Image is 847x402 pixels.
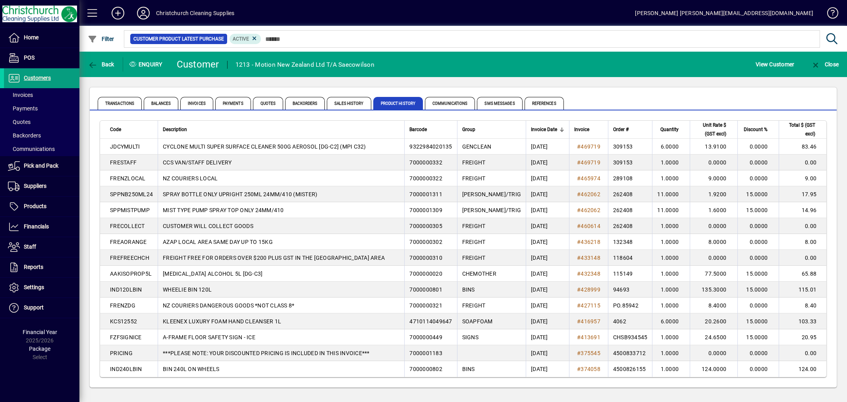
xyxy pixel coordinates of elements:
span: BINS [462,366,475,372]
a: Knowledge Base [821,2,837,27]
span: 460614 [581,223,600,229]
td: 1.0000 [652,329,690,345]
span: Total $ (GST excl) [784,121,815,138]
span: # [577,223,581,229]
a: Suppliers [4,176,79,196]
span: Invoices [8,92,33,98]
span: 462062 [581,207,600,213]
span: Active [233,36,249,42]
a: Invoices [4,88,79,102]
span: Sales History [327,97,371,110]
span: # [577,159,581,166]
a: Products [4,197,79,216]
span: Staff [24,244,36,250]
a: Backorders [4,129,79,142]
span: Home [24,34,39,41]
td: 0.00 [779,218,826,234]
span: # [577,334,581,340]
span: 7000000332 [409,159,442,166]
span: Back [88,61,114,68]
span: FZFSIGNICE [110,334,142,340]
span: PRICING [110,350,133,356]
td: 115149 [608,266,652,282]
span: [MEDICAL_DATA] ALCOHOL 5L [DG-C3] [163,271,262,277]
a: Home [4,28,79,48]
td: [DATE] [526,313,569,329]
td: 0.0000 [690,345,737,361]
td: 77.5000 [690,266,737,282]
td: 94693 [608,282,652,298]
td: 0.00 [779,345,826,361]
span: Backorders [8,132,41,139]
span: 7000001183 [409,350,442,356]
span: 7000000302 [409,239,442,245]
a: #374058 [574,365,603,373]
span: FREIGHT FREE FOR ORDERS OVER $200 PLUS GST IN THE [GEOGRAPHIC_DATA] AREA [163,255,385,261]
td: [DATE] [526,202,569,218]
span: # [577,255,581,261]
td: 4500833712 [608,345,652,361]
span: Discount % [744,125,768,134]
span: [PERSON_NAME]/TRIG [462,207,521,213]
span: BIN 240L ON WHEELS [163,366,220,372]
span: FREIGHT [462,302,486,309]
td: 14.96 [779,202,826,218]
td: 124.0000 [690,361,737,377]
span: Reports [24,264,43,270]
div: 1213 - Motion New Zealand Ltd T/A Saecowilson [235,58,374,71]
span: Communications [8,146,55,152]
span: Invoice Date [531,125,557,134]
span: NZ COURIERS DANGEROUS GOODS *NOT CLASS 8* [163,302,294,309]
a: #460614 [574,222,603,230]
td: 4500826155 [608,361,652,377]
td: [DATE] [526,266,569,282]
span: 7000000801 [409,286,442,293]
span: Backorders [285,97,325,110]
span: 7000001311 [409,191,442,197]
td: 135.3000 [690,282,737,298]
div: Invoice Date [531,125,564,134]
td: 103.33 [779,313,826,329]
div: Order # [613,125,648,134]
span: FRENZLOCAL [110,175,146,182]
td: 0.0000 [737,361,779,377]
td: 11.0000 [652,202,690,218]
td: [DATE] [526,186,569,202]
a: #375545 [574,349,603,358]
td: 0.0000 [690,250,737,266]
td: 15.0000 [737,329,779,345]
td: 9.0000 [690,170,737,186]
a: Staff [4,237,79,257]
a: POS [4,48,79,68]
a: #416957 [574,317,603,326]
td: 0.0000 [737,345,779,361]
td: 15.0000 [737,186,779,202]
td: 4062 [608,313,652,329]
span: SOAPFOAM [462,318,493,325]
span: AAKISOPROP5L [110,271,152,277]
span: Quantity [660,125,679,134]
span: FREIGHT [462,223,486,229]
span: 427115 [581,302,600,309]
span: AZAP LOCAL AREA SAME DAY UP TO 15KG [163,239,273,245]
td: 65.88 [779,266,826,282]
span: Filter [88,36,114,42]
td: 1.0000 [652,345,690,361]
td: 262408 [608,218,652,234]
a: #427115 [574,301,603,310]
span: FREIGHT [462,255,486,261]
span: Communications [425,97,475,110]
td: 262408 [608,186,652,202]
span: 433148 [581,255,600,261]
td: 15.0000 [737,266,779,282]
span: SPRAY BOTTLE ONLY UPRIGHT 250ML 24MM/410 (MISTER) [163,191,317,197]
span: Customer Product Latest Purchase [133,35,224,43]
div: Total $ (GST excl) [784,121,822,138]
a: Quotes [4,115,79,129]
span: FRENZDG [110,302,135,309]
span: # [577,175,581,182]
td: 11.0000 [652,186,690,202]
button: Back [86,57,116,72]
td: 0.0000 [737,155,779,170]
span: SPPNB250ML24 [110,191,153,197]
